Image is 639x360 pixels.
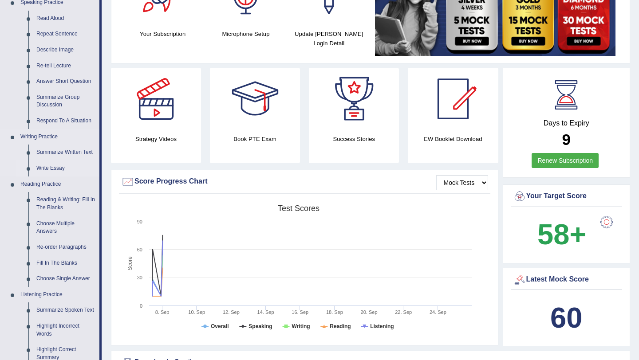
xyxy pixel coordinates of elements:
[155,309,170,315] tspan: 8. Sep
[326,309,343,315] tspan: 18. Sep
[32,302,99,318] a: Summarize Spoken Text
[140,303,142,309] text: 0
[32,239,99,255] a: Re-order Paragraphs
[550,301,582,334] b: 60
[32,192,99,215] a: Reading & Writing: Fill In The Blanks
[16,129,99,145] a: Writing Practice
[32,318,99,342] a: Highlight Incorrect Words
[32,160,99,176] a: Write Essay
[32,113,99,129] a: Respond To A Situation
[292,323,310,329] tspan: Writing
[278,204,319,213] tspan: Test scores
[127,256,133,270] tspan: Score
[209,29,283,39] h4: Microphone Setup
[257,309,274,315] tspan: 14. Sep
[32,74,99,90] a: Answer Short Question
[32,26,99,42] a: Repeat Sentence
[211,323,229,329] tspan: Overall
[137,275,142,280] text: 30
[361,309,378,315] tspan: 20. Sep
[32,255,99,271] a: Fill In The Blanks
[210,134,300,144] h4: Book PTE Exam
[292,29,366,48] h4: Update [PERSON_NAME] Login Detail
[248,323,272,329] tspan: Speaking
[562,131,571,148] b: 9
[188,309,205,315] tspan: 10. Sep
[16,176,99,192] a: Reading Practice
[537,218,586,250] b: 58+
[16,287,99,303] a: Listening Practice
[32,58,99,74] a: Re-tell Lecture
[513,273,620,286] div: Latest Mock Score
[223,309,240,315] tspan: 12. Sep
[32,42,99,58] a: Describe Image
[513,119,620,127] h4: Days to Expiry
[32,11,99,27] a: Read Aloud
[370,323,394,329] tspan: Listening
[111,134,201,144] h4: Strategy Videos
[430,309,446,315] tspan: 24. Sep
[32,145,99,160] a: Summarize Written Text
[532,153,599,168] a: Renew Subscription
[32,216,99,239] a: Choose Multiple Answers
[513,190,620,203] div: Your Target Score
[137,219,142,224] text: 90
[309,134,399,144] h4: Success Stories
[292,309,308,315] tspan: 16. Sep
[32,271,99,287] a: Choose Single Answer
[330,323,351,329] tspan: Reading
[395,309,412,315] tspan: 22. Sep
[32,90,99,113] a: Summarize Group Discussion
[137,247,142,252] text: 60
[121,175,488,188] div: Score Progress Chart
[126,29,200,39] h4: Your Subscription
[408,134,498,144] h4: EW Booklet Download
